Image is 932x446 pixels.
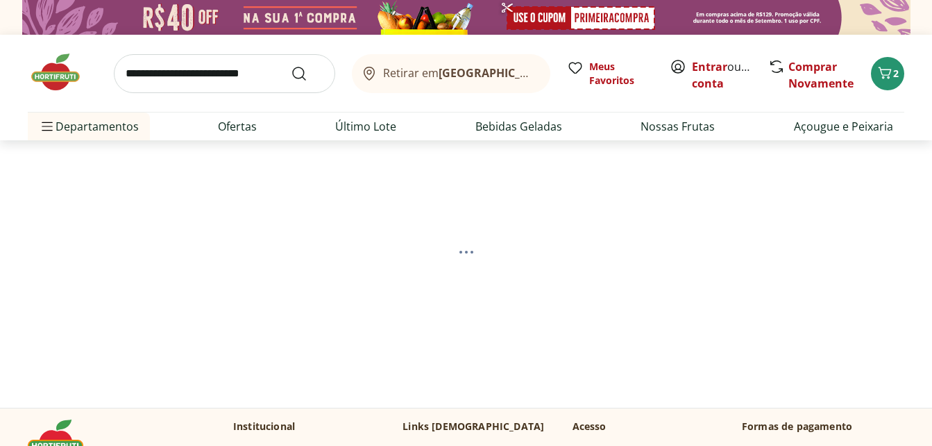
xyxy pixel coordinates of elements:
button: Retirar em[GEOGRAPHIC_DATA]/[GEOGRAPHIC_DATA] [352,54,550,93]
button: Menu [39,110,56,143]
p: Acesso [573,420,607,433]
a: Criar conta [692,59,768,91]
span: Meus Favoritos [589,60,653,88]
a: Entrar [692,59,727,74]
button: Carrinho [871,57,904,90]
p: Formas de pagamento [742,420,904,433]
a: Ofertas [218,118,257,135]
img: Hortifruti [28,51,97,93]
span: Retirar em [383,67,536,79]
span: Departamentos [39,110,139,143]
a: Nossas Frutas [641,118,715,135]
a: Comprar Novamente [788,59,854,91]
b: [GEOGRAPHIC_DATA]/[GEOGRAPHIC_DATA] [439,65,672,81]
a: Último Lote [335,118,396,135]
span: 2 [893,67,899,80]
p: Links [DEMOGRAPHIC_DATA] [403,420,544,433]
p: Institucional [233,420,295,433]
span: ou [692,58,754,92]
a: Açougue e Peixaria [794,118,893,135]
button: Submit Search [291,65,324,82]
a: Bebidas Geladas [475,118,562,135]
input: search [114,54,335,93]
a: Meus Favoritos [567,60,653,88]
